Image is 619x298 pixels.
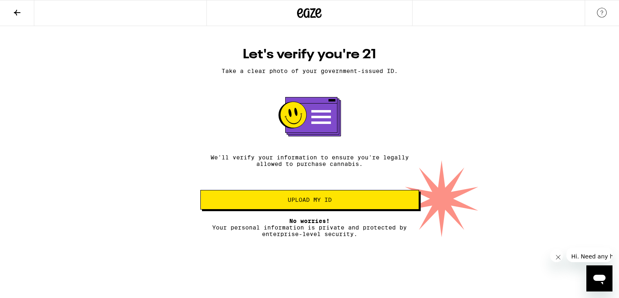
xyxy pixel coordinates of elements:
[200,68,419,74] p: Take a clear photo of your government-issued ID.
[288,197,332,203] span: Upload my ID
[200,218,419,237] p: Your personal information is private and protected by enterprise-level security.
[200,154,419,167] p: We'll verify your information to ensure you're legally allowed to purchase cannabis.
[200,190,419,210] button: Upload my ID
[289,218,330,224] span: No worries!
[550,249,564,263] iframe: Close message
[5,6,59,12] span: Hi. Need any help?
[586,265,612,291] iframe: Button to launch messaging window
[566,247,612,262] iframe: Message from company
[200,46,419,63] h1: Let's verify you're 21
